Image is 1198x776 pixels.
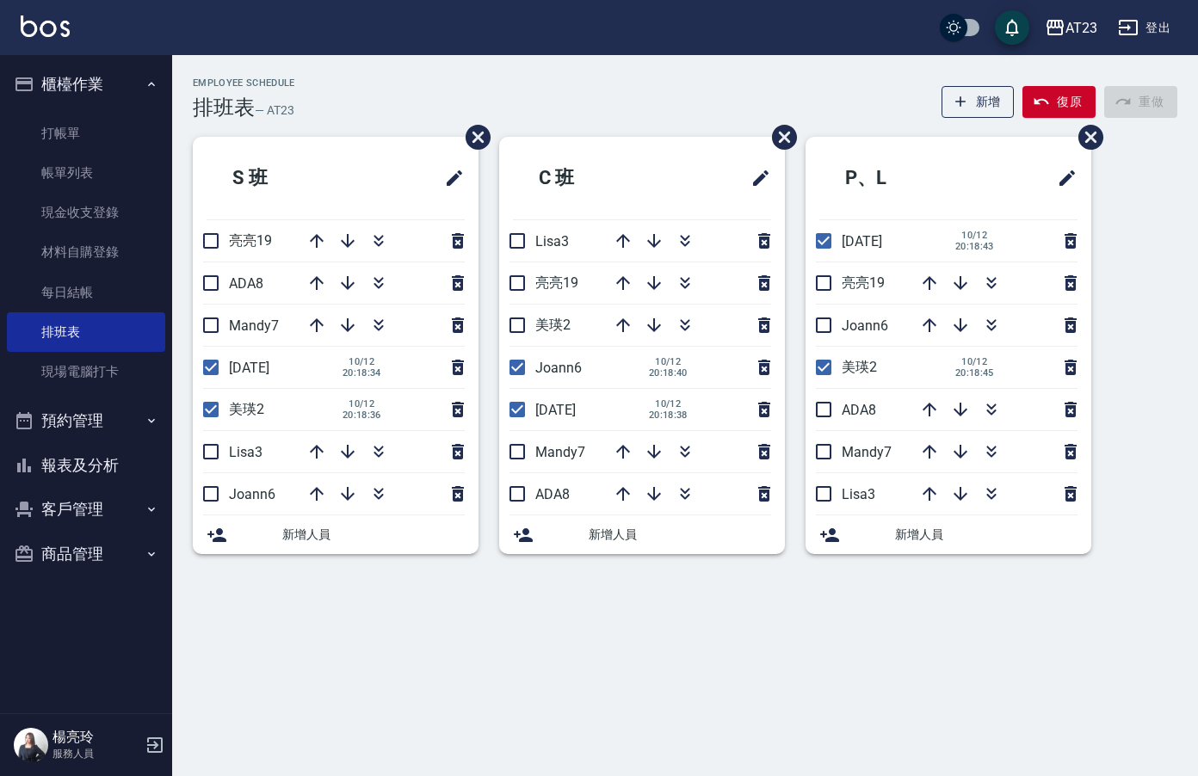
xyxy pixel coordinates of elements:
h5: 楊亮玲 [52,729,140,746]
a: 帳單列表 [7,153,165,193]
span: Lisa3 [229,444,262,460]
button: 登出 [1111,12,1177,44]
span: Joann6 [535,360,582,376]
span: 刪除班表 [453,112,493,163]
span: Joann6 [229,486,275,502]
span: 10/12 [343,398,381,410]
span: Lisa3 [842,486,875,502]
span: 10/12 [955,356,994,367]
span: 20:18:36 [343,410,381,421]
span: 刪除班表 [1065,112,1106,163]
span: [DATE] [535,402,576,418]
button: 商品管理 [7,532,165,576]
span: 修改班表的標題 [1047,157,1078,199]
span: 亮亮19 [229,232,272,249]
a: 每日結帳 [7,273,165,312]
h2: S 班 [207,147,363,209]
span: 20:18:38 [649,410,688,421]
span: 修改班表的標題 [740,157,771,199]
h2: C 班 [513,147,670,209]
h2: P、L [819,147,979,209]
p: 服務人員 [52,746,140,761]
h6: — AT23 [255,102,294,120]
a: 打帳單 [7,114,165,153]
div: 新增人員 [193,515,479,554]
span: 美瑛2 [229,401,264,417]
a: 排班表 [7,312,165,352]
span: Lisa3 [535,233,569,249]
span: Mandy7 [229,317,279,334]
div: 新增人員 [499,515,785,554]
button: save [995,10,1029,45]
span: 新增人員 [589,526,771,544]
span: ADA8 [229,275,263,292]
span: 修改班表的標題 [434,157,465,199]
span: Mandy7 [842,444,892,460]
span: 美瑛2 [535,317,571,333]
a: 材料自購登錄 [7,232,165,272]
span: [DATE] [842,233,882,249]
span: 新增人員 [895,526,1078,544]
a: 現金收支登錄 [7,193,165,232]
span: 亮亮19 [535,274,578,291]
span: Joann6 [842,317,888,334]
span: 20:18:34 [343,367,381,379]
span: 美瑛2 [842,359,877,375]
span: [DATE] [229,360,269,376]
span: 10/12 [649,356,688,367]
button: AT23 [1038,10,1104,46]
div: 新增人員 [806,515,1091,554]
img: Logo [21,15,70,37]
button: 復原 [1022,86,1096,118]
h2: Employee Schedule [193,77,295,89]
a: 現場電腦打卡 [7,352,165,391]
span: 10/12 [343,356,381,367]
span: 20:18:43 [955,241,994,252]
button: 報表及分析 [7,443,165,488]
span: 刪除班表 [759,112,800,163]
button: 櫃檯作業 [7,62,165,107]
span: ADA8 [842,402,876,418]
span: 新增人員 [282,526,465,544]
button: 新增 [942,86,1015,118]
span: ADA8 [535,486,570,502]
button: 預約管理 [7,398,165,443]
span: 10/12 [649,398,688,410]
button: 客戶管理 [7,487,165,532]
span: 亮亮19 [842,274,885,291]
span: Mandy7 [535,444,585,460]
span: 20:18:45 [955,367,994,379]
img: Person [14,728,48,762]
div: AT23 [1065,17,1097,39]
span: 20:18:40 [649,367,688,379]
h3: 排班表 [193,95,255,120]
span: 10/12 [955,230,994,241]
